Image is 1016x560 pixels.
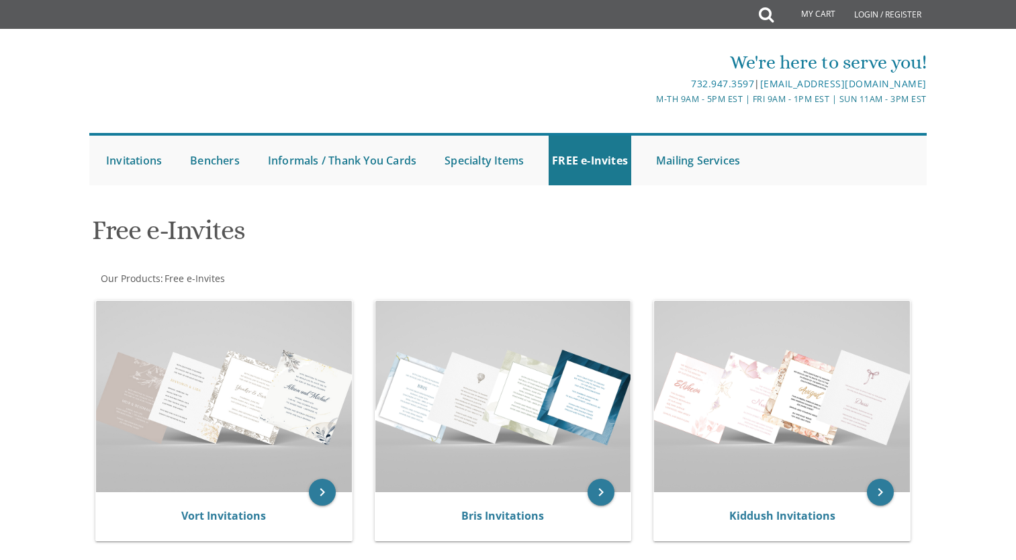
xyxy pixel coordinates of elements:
a: Invitations [103,136,165,185]
a: Our Products [99,272,160,285]
span: Free e-Invites [165,272,225,285]
img: Kiddush Invitations [654,301,910,492]
a: Mailing Services [653,136,743,185]
a: Vort Invitations [181,508,266,523]
a: Informals / Thank You Cards [265,136,420,185]
div: We're here to serve you! [369,49,927,76]
a: Free e-Invites [163,272,225,285]
h1: Free e-Invites [92,216,640,255]
div: : [89,272,508,285]
a: My Cart [772,1,845,28]
a: Kiddush Invitations [729,508,835,523]
a: keyboard_arrow_right [309,479,336,506]
a: Specialty Items [441,136,527,185]
a: [EMAIL_ADDRESS][DOMAIN_NAME] [760,77,927,90]
a: FREE e-Invites [549,136,631,185]
img: Bris Invitations [375,301,631,492]
div: | [369,76,927,92]
a: keyboard_arrow_right [867,479,894,506]
a: 732.947.3597 [691,77,754,90]
div: M-Th 9am - 5pm EST | Fri 9am - 1pm EST | Sun 11am - 3pm EST [369,92,927,106]
a: keyboard_arrow_right [588,479,614,506]
img: Vort Invitations [96,301,352,492]
a: Benchers [187,136,243,185]
a: Bris Invitations [461,508,544,523]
